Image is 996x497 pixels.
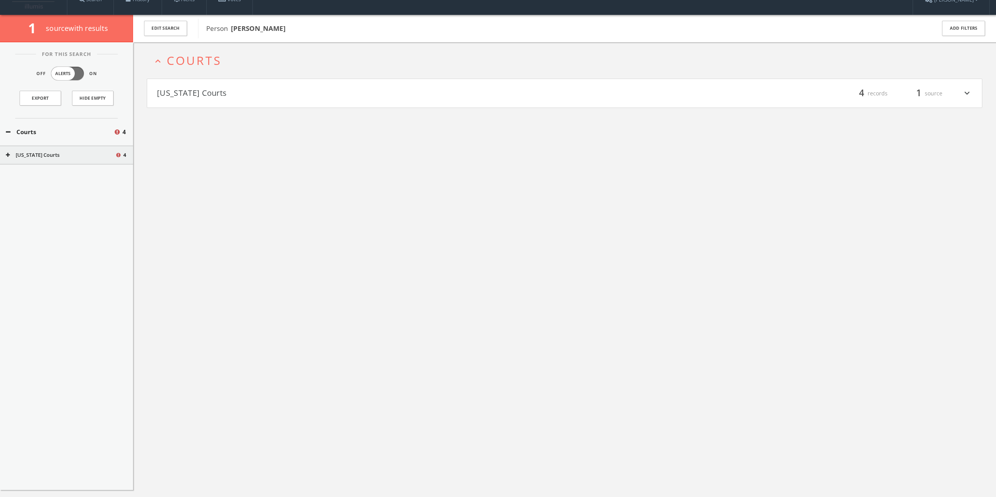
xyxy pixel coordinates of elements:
span: 4 [122,127,126,136]
div: records [841,87,888,100]
b: [PERSON_NAME] [231,24,286,33]
span: 1 [28,19,43,37]
span: 4 [856,86,868,100]
button: [US_STATE] Courts [6,151,115,159]
span: 1 [913,86,925,100]
span: 4 [123,151,126,159]
span: Person [206,24,286,33]
span: Courts [167,52,222,68]
button: [US_STATE] Courts [157,87,565,100]
span: source with results [46,23,108,33]
button: Edit Search [144,21,187,36]
div: source [895,87,942,100]
span: Off [36,70,46,77]
button: Hide Empty [72,91,113,106]
button: Courts [6,127,113,136]
i: expand_less [153,56,163,66]
span: On [89,70,97,77]
span: For This Search [36,50,97,58]
i: expand_more [962,87,972,100]
button: Add Filters [942,21,985,36]
button: expand_lessCourts [153,54,982,67]
a: Export [20,91,61,106]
